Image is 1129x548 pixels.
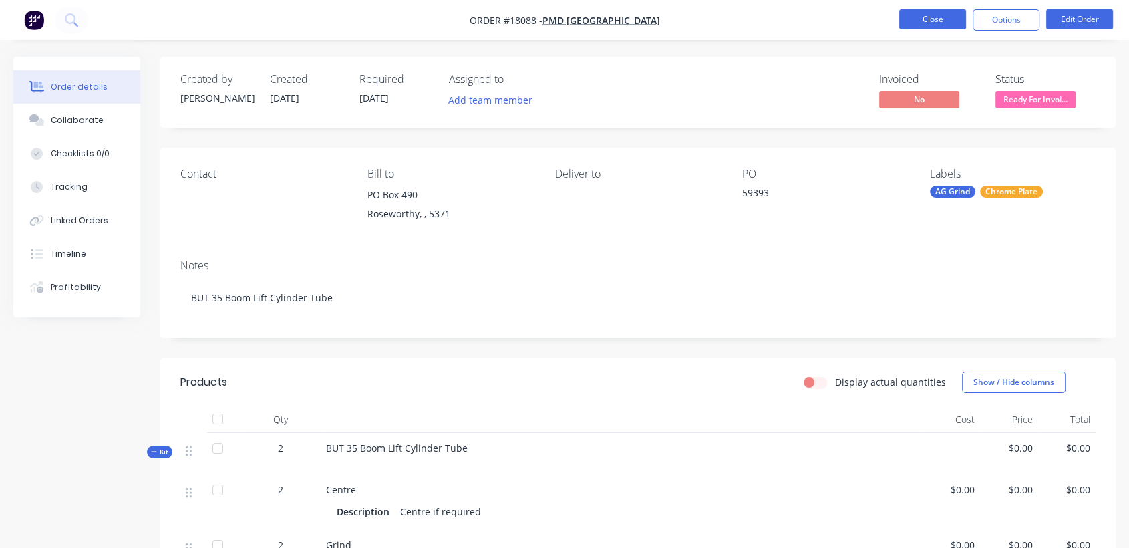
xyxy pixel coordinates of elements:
div: Status [995,73,1096,86]
span: [DATE] [359,92,389,104]
button: Checklists 0/0 [13,137,140,170]
span: 2 [278,483,283,497]
div: Created [270,73,343,86]
div: Notes [180,259,1096,272]
img: Factory [24,10,44,30]
div: Deliver to [555,168,721,180]
button: Ready For Invoi... [995,91,1076,111]
button: Close [899,9,966,29]
button: Timeline [13,237,140,271]
div: Checklists 0/0 [51,148,110,160]
button: Profitability [13,271,140,304]
button: Order details [13,70,140,104]
div: [PERSON_NAME] [180,91,254,105]
span: $0.00 [1043,441,1090,455]
button: Add team member [442,91,540,109]
button: Options [973,9,1039,31]
span: No [879,91,959,108]
button: Collaborate [13,104,140,137]
div: Invoiced [879,73,979,86]
div: Profitability [51,281,101,293]
button: Add team member [449,91,540,109]
div: PO [742,168,908,180]
span: Centre [326,483,356,496]
span: Kit [151,447,168,457]
div: Kit [147,446,172,458]
button: Tracking [13,170,140,204]
div: Order details [51,81,108,93]
div: PO Box 490Roseworthy, , 5371 [367,186,533,229]
span: $0.00 [1043,483,1090,497]
button: Show / Hide columns [962,372,1066,393]
div: Chrome Plate [980,186,1043,198]
div: Required [359,73,433,86]
span: Ready For Invoi... [995,91,1076,108]
span: Order #18088 - [470,14,542,27]
span: $0.00 [985,483,1033,497]
label: Display actual quantities [835,375,946,389]
div: Products [180,374,227,390]
div: Assigned to [449,73,583,86]
div: Price [980,406,1038,433]
button: Edit Order [1046,9,1113,29]
div: Labels [930,168,1096,180]
div: Timeline [51,248,86,260]
div: Cost [922,406,980,433]
div: Centre if required [395,502,486,521]
div: AG Grind [930,186,975,198]
div: Created by [180,73,254,86]
span: 2 [278,441,283,455]
span: BUT 35 Boom Lift Cylinder Tube [326,442,468,454]
div: BUT 35 Boom Lift Cylinder Tube [180,277,1096,318]
button: Linked Orders [13,204,140,237]
span: $0.00 [927,483,975,497]
div: Bill to [367,168,533,180]
div: 59393 [742,186,908,204]
div: Description [337,502,395,521]
div: Tracking [51,181,88,193]
div: Contact [180,168,346,180]
div: Linked Orders [51,215,108,227]
div: Qty [240,406,321,433]
div: Total [1037,406,1096,433]
span: $0.00 [985,441,1033,455]
div: Roseworthy, , 5371 [367,204,533,223]
a: PMD [GEOGRAPHIC_DATA] [542,14,660,27]
span: [DATE] [270,92,299,104]
div: PO Box 490 [367,186,533,204]
div: Collaborate [51,114,104,126]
